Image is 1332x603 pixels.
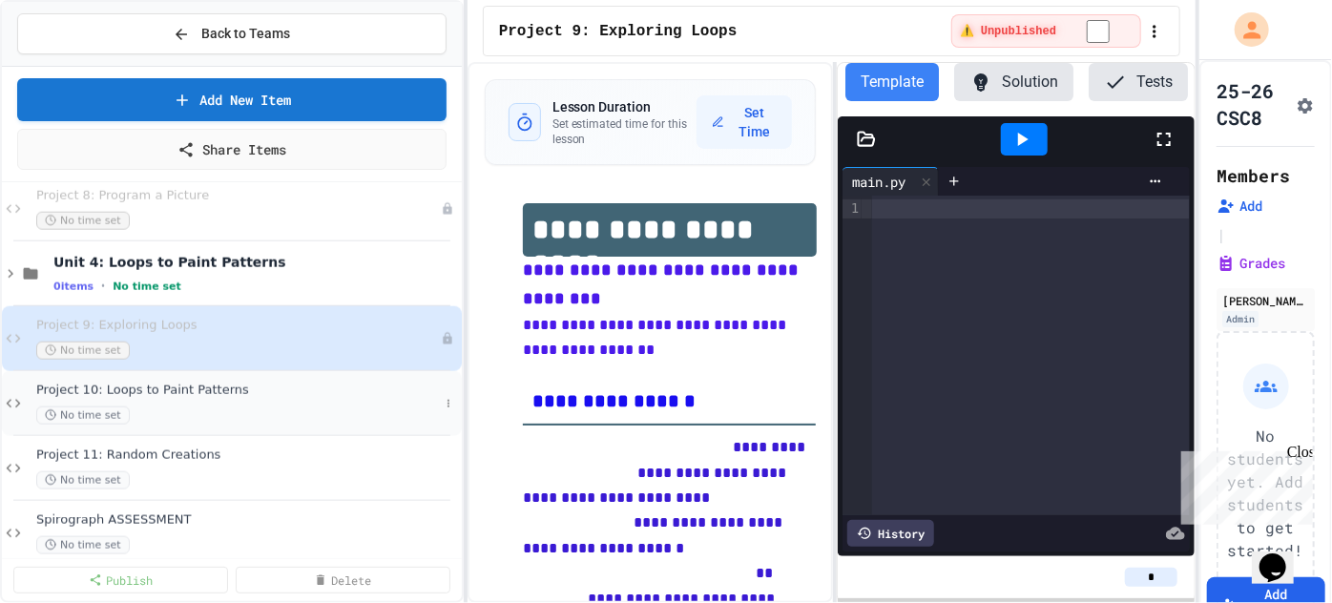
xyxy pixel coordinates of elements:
[113,281,181,293] span: No time set
[36,512,458,529] span: Spirograph ASSESSMENT
[1217,254,1285,273] button: Grades
[101,279,105,294] span: •
[36,188,441,204] span: Project 8: Program a Picture
[1222,292,1309,309] div: [PERSON_NAME][EMAIL_ADDRESS][PERSON_NAME][DOMAIN_NAME]
[8,8,132,121] div: Chat with us now!Close
[36,406,130,425] span: No time set
[1089,63,1188,101] button: Tests
[36,318,441,334] span: Project 9: Exploring Loops
[17,129,447,170] a: Share Items
[53,254,458,271] span: Unit 4: Loops to Paint Patterns
[236,567,450,593] a: Delete
[1222,311,1259,327] div: Admin
[439,394,458,413] button: More options
[552,116,697,147] p: Set estimated time for this lesson
[1215,8,1274,52] div: My Account
[843,172,915,192] div: main.py
[951,14,1141,48] div: ⚠️ Students cannot see this content! Click the toggle to publish it and make it visible to your c...
[843,167,939,196] div: main.py
[36,536,130,554] span: No time set
[201,24,290,44] span: Back to Teams
[552,97,697,116] h3: Lesson Duration
[954,63,1073,101] button: Solution
[1217,223,1226,246] span: |
[17,78,447,121] a: Add New Item
[36,342,130,360] span: No time set
[1228,425,1304,562] p: No students yet. Add students to get started!
[843,199,862,218] div: 1
[13,567,228,593] a: Publish
[441,332,454,345] div: Unpublished
[697,95,793,149] button: Set Time
[499,20,738,43] span: Project 9: Exploring Loops
[1217,162,1290,189] h2: Members
[1064,20,1133,43] input: publish toggle
[845,63,939,101] button: Template
[441,202,454,216] div: Unpublished
[36,447,458,464] span: Project 11: Random Creations
[36,383,439,399] span: Project 10: Loops to Paint Patterns
[1217,197,1262,216] button: Add
[36,212,130,230] span: No time set
[960,24,1056,39] span: ⚠️ Unpublished
[17,13,447,54] button: Back to Teams
[53,281,94,293] span: 0 items
[847,520,934,547] div: History
[36,471,130,489] span: No time set
[1217,77,1288,131] h1: 25-26 CSC8
[1174,444,1313,525] iframe: chat widget
[1252,527,1313,584] iframe: chat widget
[1296,93,1315,115] button: Assignment Settings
